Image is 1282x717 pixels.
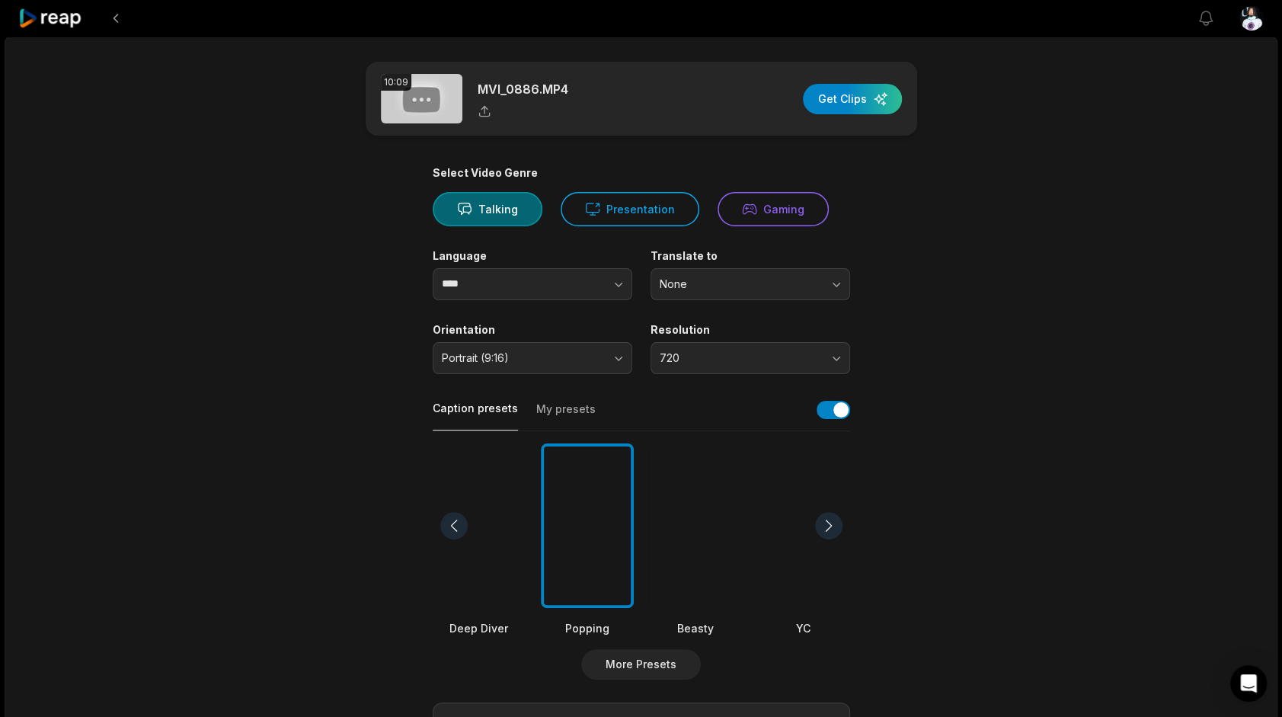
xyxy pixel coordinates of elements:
button: Portrait (9:16) [433,342,632,374]
span: None [660,277,820,291]
div: Beasty [649,620,742,636]
span: 720 [660,351,820,365]
button: Talking [433,192,542,226]
label: Translate to [651,249,850,263]
label: Language [433,249,632,263]
label: Orientation [433,323,632,337]
button: None [651,268,850,300]
button: 720 [651,342,850,374]
div: Select Video Genre [433,166,850,180]
button: Presentation [561,192,699,226]
label: Resolution [651,323,850,337]
div: Popping [541,620,634,636]
div: Open Intercom Messenger [1230,665,1267,702]
div: 10:09 [381,74,411,91]
div: YC [757,620,850,636]
button: Gaming [718,192,829,226]
button: Caption presets [433,401,518,431]
span: Portrait (9:16) [442,351,602,365]
button: My presets [536,402,596,431]
p: MVI_0886.MP4 [478,80,568,98]
button: Get Clips [803,84,902,114]
button: More Presets [581,649,701,680]
div: Deep Diver [433,620,526,636]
